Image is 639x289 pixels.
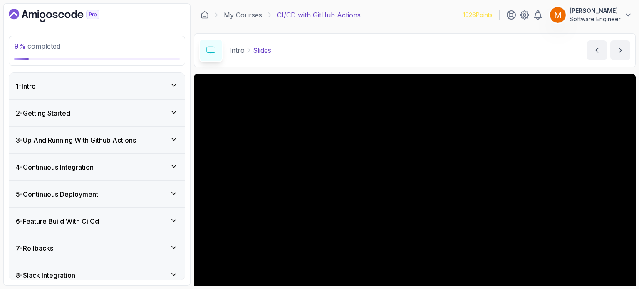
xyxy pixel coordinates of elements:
h3: 5 - Continuous Deployment [16,189,98,199]
a: My Courses [224,10,262,20]
a: Dashboard [9,9,119,22]
button: previous content [587,40,607,60]
button: 7-Rollbacks [9,235,185,262]
a: Dashboard [201,11,209,19]
button: 4-Continuous Integration [9,154,185,180]
button: user profile image[PERSON_NAME]Software Engineer [550,7,632,23]
p: 1026 Points [463,11,493,19]
button: 8-Slack Integration [9,262,185,289]
button: next content [610,40,630,60]
button: 5-Continuous Deployment [9,181,185,207]
p: Intro [229,45,245,55]
img: user profile image [550,7,566,23]
span: completed [14,42,60,50]
p: [PERSON_NAME] [570,7,621,15]
p: Slides [253,45,271,55]
button: 3-Up And Running With Github Actions [9,127,185,153]
span: 9 % [14,42,26,50]
h3: 8 - Slack Integration [16,270,75,280]
h3: 7 - Rollbacks [16,243,53,253]
h3: 4 - Continuous Integration [16,162,94,172]
button: 1-Intro [9,73,185,99]
p: Software Engineer [570,15,621,23]
p: CI/CD with GitHub Actions [277,10,361,20]
h3: 6 - Feature Build With Ci Cd [16,216,99,226]
h3: 2 - Getting Started [16,108,70,118]
h3: 1 - Intro [16,81,36,91]
h3: 3 - Up And Running With Github Actions [16,135,136,145]
button: 2-Getting Started [9,100,185,126]
button: 6-Feature Build With Ci Cd [9,208,185,235]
